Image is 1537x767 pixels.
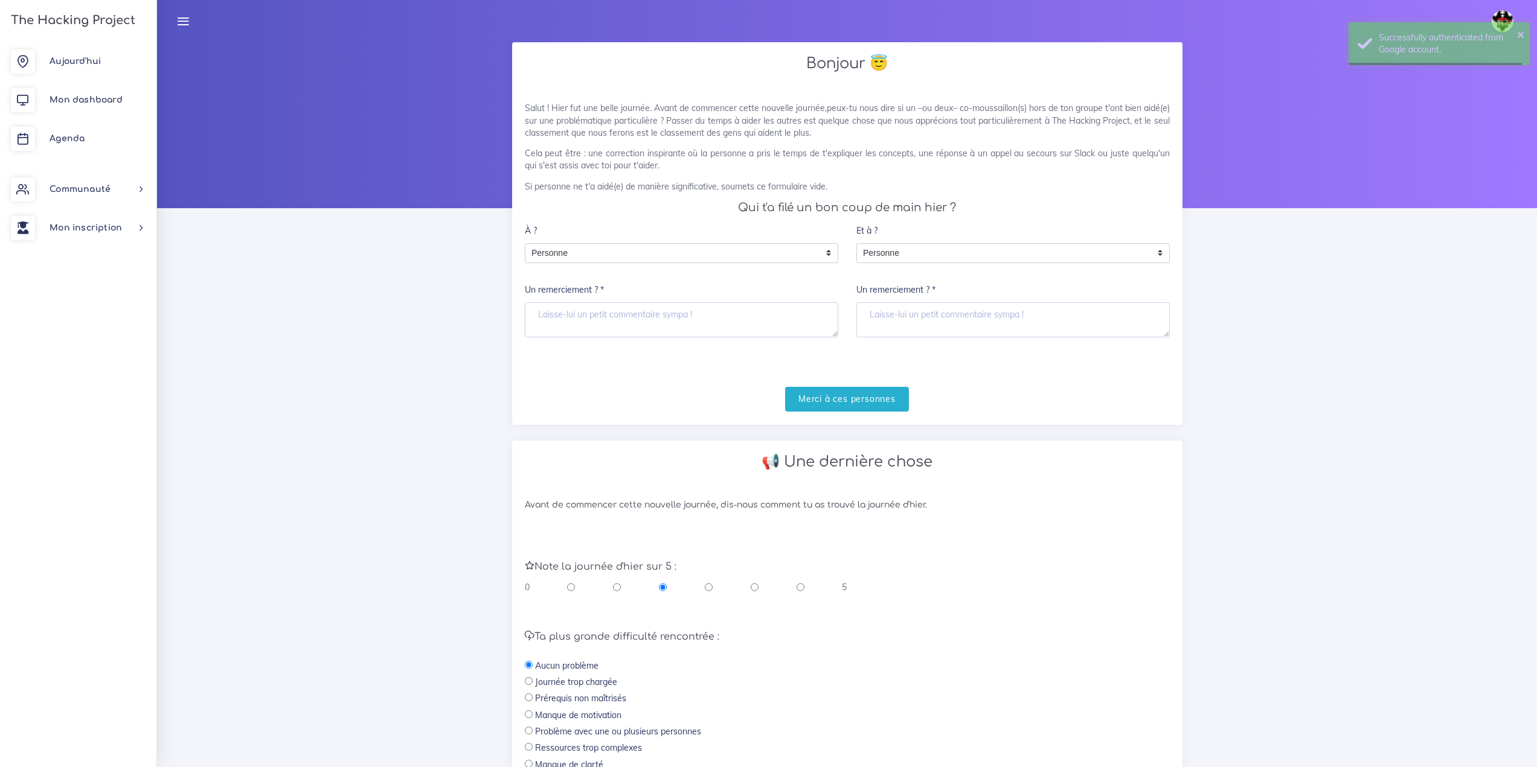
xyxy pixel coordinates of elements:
[856,218,878,243] label: Et à ?
[525,147,1170,172] p: Cela peut être : une correction inspirante où la personne a pris le temps de t'expliquer les conc...
[535,709,621,721] label: Manque de motivation
[525,500,1170,511] h6: Avant de commencer cette nouvelle journée, dis-nous comment tu as trouvé la journée d'hier.
[535,725,701,737] label: Problème avec une ou plusieurs personnes
[535,660,598,672] label: Aucun problème
[535,742,642,754] label: Ressources trop complexes
[7,14,135,27] h3: The Hacking Project
[525,201,1170,214] h4: Qui t'a filé un bon coup de main hier ?
[525,102,1170,139] p: Salut ! Hier fut une belle journée. Avant de commencer cette nouvelle journée,peux-tu nous dire s...
[1379,31,1521,56] div: Successfully authenticated from Google account.
[50,57,101,66] span: Aujourd'hui
[857,244,1151,263] span: Personne
[1517,28,1524,40] button: ×
[525,453,1170,471] h2: 📢 Une dernière chose
[50,223,122,232] span: Mon inscription
[525,180,1170,193] p: Si personne ne t'a aidé(e) de manière significative, soumets ce formulaire vide.
[50,134,85,143] span: Agenda
[50,95,123,104] span: Mon dashboard
[525,581,847,593] div: 0 5
[535,676,617,688] label: Journée trop chargée
[535,692,626,704] label: Prérequis non maîtrisés
[856,278,935,303] label: Un remerciement ? *
[525,218,537,243] label: À ?
[525,561,1170,573] h5: Note la journée d'hier sur 5 :
[1492,10,1513,32] img: avatar
[525,278,604,303] label: Un remerciement ? *
[525,631,1170,643] h5: Ta plus grande difficulté rencontrée :
[525,244,820,263] span: Personne
[525,55,1170,72] h2: Bonjour 😇
[785,387,909,412] input: Merci à ces personnes
[50,185,111,194] span: Communauté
